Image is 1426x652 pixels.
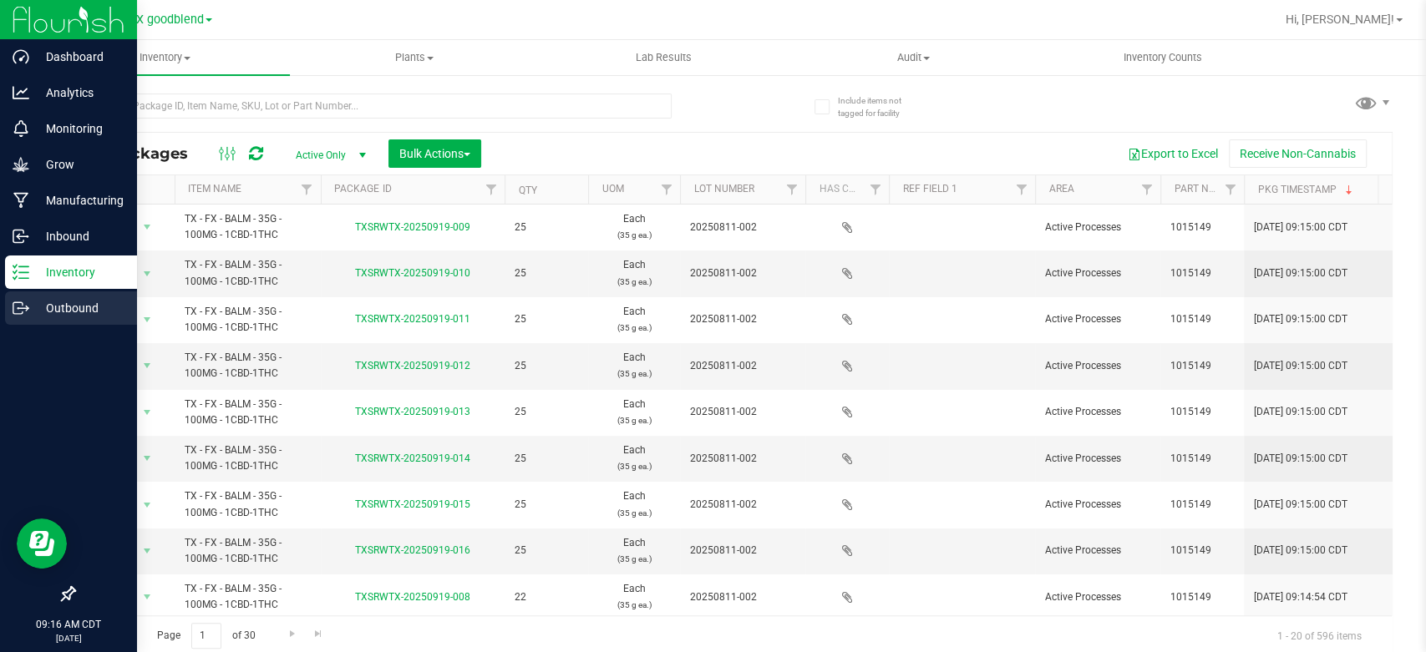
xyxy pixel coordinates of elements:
span: [DATE] 09:15:00 CDT [1254,358,1347,374]
p: (35 g ea.) [598,412,670,428]
iframe: Resource center [17,518,67,569]
p: (35 g ea.) [598,551,670,567]
a: TXSRWTX-20250919-010 [355,267,470,279]
span: Active Processes [1045,358,1150,374]
span: Active Processes [1045,404,1150,420]
a: Filter [1007,175,1035,204]
button: Bulk Actions [388,139,481,168]
span: 1015149 [1170,220,1234,235]
span: TX - FX - BALM - 35G - 100MG - 1CBD-1THC [185,535,311,567]
span: Lab Results [613,50,714,65]
span: TX - FX - BALM - 35G - 100MG - 1CBD-1THC [185,304,311,336]
span: 1015149 [1170,497,1234,513]
span: 20250811-002 [690,311,795,327]
span: 20250811-002 [690,589,795,605]
a: Lot Number [693,183,754,195]
input: Search Package ID, Item Name, SKU, Lot or Part Number... [74,94,672,119]
a: Filter [861,175,889,204]
span: 20250811-002 [690,497,795,513]
span: 25 [515,404,578,420]
span: [DATE] 09:15:00 CDT [1254,451,1347,467]
span: select [137,493,158,517]
a: Pkg Timestamp [1257,184,1355,195]
span: Include items not tagged for facility [837,94,921,119]
span: 1015149 [1170,543,1234,558]
span: Active Processes [1045,265,1150,281]
span: Each [598,350,670,382]
span: select [137,539,158,563]
p: Inventory [29,262,129,282]
span: 25 [515,543,578,558]
span: select [137,401,158,424]
span: Active Processes [1045,543,1150,558]
span: 1015149 [1170,311,1234,327]
span: 20250811-002 [690,404,795,420]
th: Has COA [805,175,889,205]
span: select [137,354,158,377]
span: Audit [789,50,1038,65]
span: TX - FX - BALM - 35G - 100MG - 1CBD-1THC [185,257,311,289]
inline-svg: Dashboard [13,48,29,65]
a: Item Name [188,183,241,195]
p: (35 g ea.) [598,320,670,336]
input: 1 [191,623,221,649]
span: 25 [515,497,578,513]
a: Plants [290,40,540,75]
span: Active Processes [1045,311,1150,327]
span: 20250811-002 [690,220,795,235]
span: TX - FX - BALM - 35G - 100MG - 1CBD-1THC [185,581,311,613]
a: TXSRWTX-20250919-013 [355,406,470,417]
a: Go to the last page [307,623,331,645]
a: Area [1048,183,1073,195]
span: 25 [515,451,578,467]
span: [DATE] 09:15:00 CDT [1254,543,1347,558]
span: Inventory Counts [1101,50,1225,65]
span: 20250811-002 [690,543,795,558]
button: Receive Non-Cannabis [1229,139,1367,168]
a: TXSRWTX-20250919-011 [355,313,470,325]
span: TX - FX - BALM - 35G - 100MG - 1CBD-1THC [185,488,311,520]
span: Each [598,535,670,567]
a: Audit [789,40,1038,75]
a: Part Number [1174,183,1241,195]
span: 1 - 20 of 596 items [1264,623,1375,648]
p: (35 g ea.) [598,227,670,243]
inline-svg: Outbound [13,300,29,316]
span: TX goodblend [129,13,204,27]
span: Hi, [PERSON_NAME]! [1286,13,1394,26]
a: Package ID [334,183,391,195]
span: Active Processes [1045,497,1150,513]
p: (35 g ea.) [598,366,670,382]
span: 25 [515,220,578,235]
span: Active Processes [1045,451,1150,467]
inline-svg: Grow [13,156,29,173]
p: [DATE] [8,632,129,644]
span: 1015149 [1170,358,1234,374]
a: TXSRWTX-20250919-015 [355,498,470,510]
p: (35 g ea.) [598,274,670,290]
span: TX - FX - BALM - 35G - 100MG - 1CBD-1THC [185,442,311,474]
span: 25 [515,311,578,327]
a: TXSRWTX-20250919-009 [355,221,470,233]
span: 1015149 [1170,451,1234,467]
span: select [137,447,158,470]
a: TXSRWTX-20250919-012 [355,360,470,371]
span: 20250811-002 [690,265,795,281]
a: Inventory [40,40,290,75]
span: [DATE] 09:15:00 CDT [1254,265,1347,281]
a: TXSRWTX-20250919-008 [355,591,470,603]
span: 22 [515,589,578,605]
a: Filter [1216,175,1244,204]
span: [DATE] 09:15:00 CDT [1254,404,1347,420]
span: select [137,262,158,286]
span: 1015149 [1170,589,1234,605]
button: Export to Excel [1117,139,1229,168]
p: Outbound [29,298,129,318]
p: 09:16 AM CDT [8,617,129,632]
a: Filter [293,175,321,204]
span: Active Processes [1045,589,1150,605]
a: Filter [477,175,505,204]
span: Inventory [40,50,290,65]
span: Plants [291,50,539,65]
span: TX - FX - BALM - 35G - 100MG - 1CBD-1THC [185,211,311,243]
